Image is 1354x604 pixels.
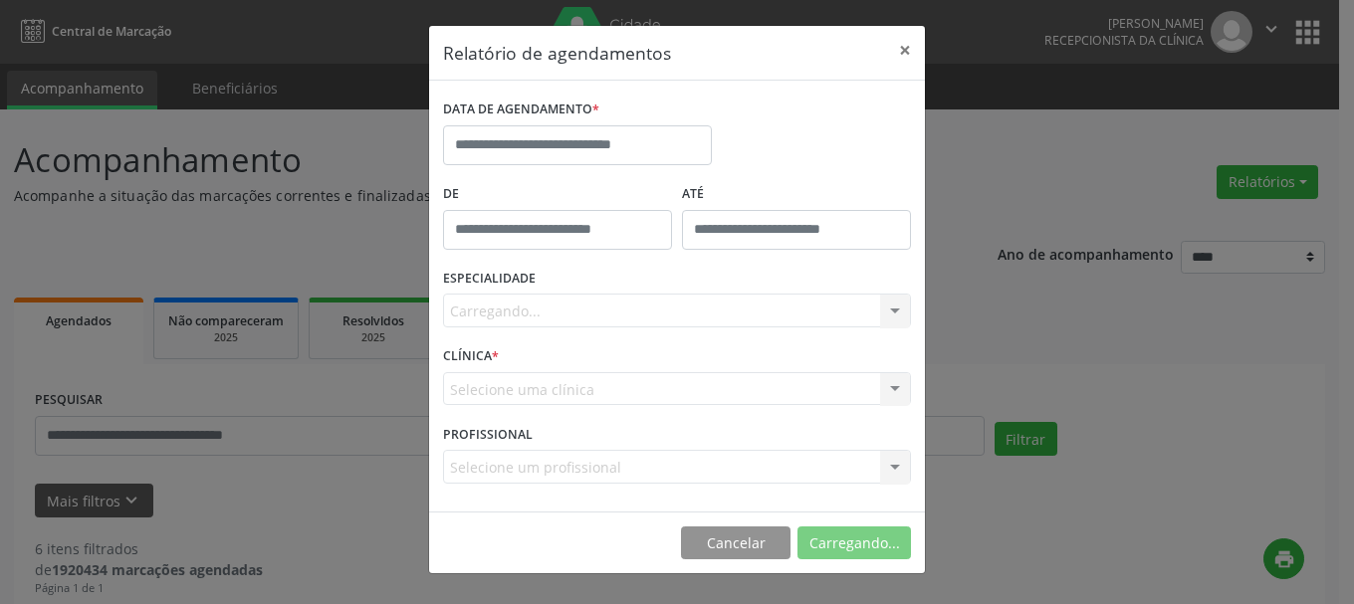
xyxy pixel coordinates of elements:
button: Cancelar [681,526,790,560]
label: ATÉ [682,179,911,210]
label: De [443,179,672,210]
h5: Relatório de agendamentos [443,40,671,66]
label: DATA DE AGENDAMENTO [443,95,599,125]
button: Carregando... [797,526,911,560]
label: ESPECIALIDADE [443,264,536,295]
button: Close [885,26,925,75]
label: CLÍNICA [443,341,499,372]
label: PROFISSIONAL [443,419,533,450]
